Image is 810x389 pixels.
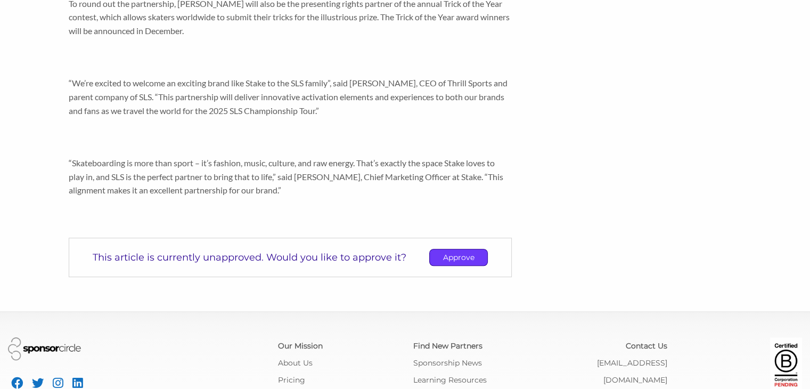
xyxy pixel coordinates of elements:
span: “Skateboarding is more than sport – it’s fashion, music, culture, and raw energy. That’s exactly ... [69,158,503,195]
p: This article is currently unapproved. Would you like to approve it? [93,252,406,263]
img: Sponsor Circle Logo [8,337,81,360]
a: [EMAIL_ADDRESS][DOMAIN_NAME] [597,358,667,385]
p: Approve [430,249,487,265]
a: Pricing [278,375,305,385]
a: Learning Resources [413,375,487,385]
span: “We’re excited to welcome an exciting brand like Stake to the SLS family”, said [PERSON_NAME], CE... [69,78,508,115]
a: Our Mission [278,341,323,351]
a: About Us [278,358,313,368]
a: Sponsorship News [413,358,482,368]
a: Find New Partners [413,341,482,351]
a: Contact Us [626,341,667,351]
